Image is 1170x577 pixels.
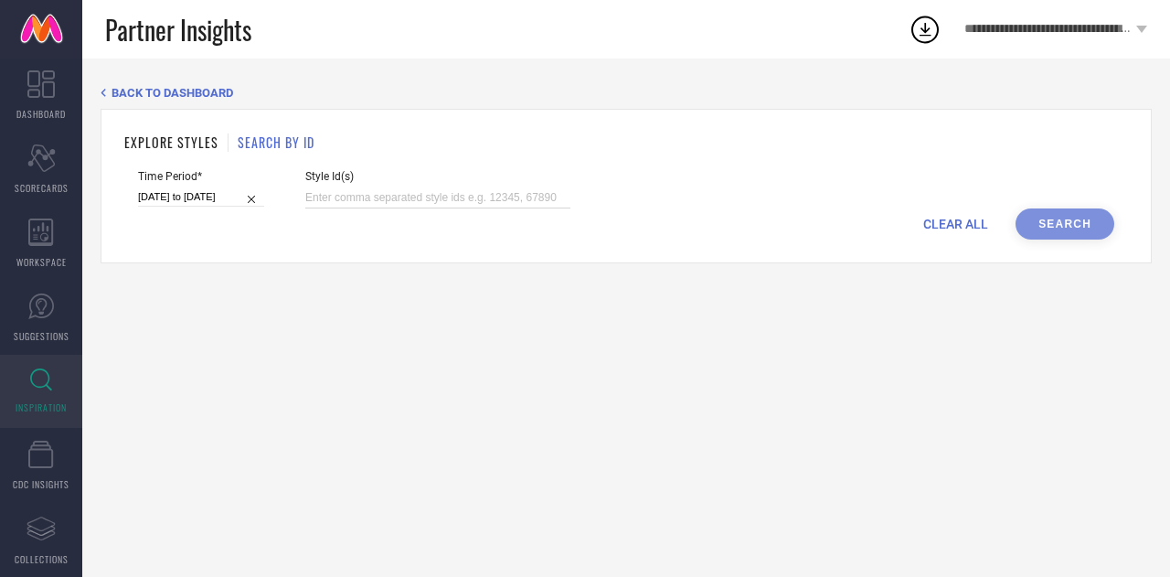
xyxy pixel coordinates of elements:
span: Time Period* [138,170,264,183]
span: INSPIRATION [16,401,67,414]
span: Style Id(s) [305,170,570,183]
span: Partner Insights [105,11,251,48]
input: Select time period [138,187,264,207]
span: WORKSPACE [16,255,67,269]
span: CLEAR ALL [923,217,988,231]
span: BACK TO DASHBOARD [112,86,233,100]
div: Back TO Dashboard [101,86,1152,100]
h1: EXPLORE STYLES [124,133,218,152]
span: COLLECTIONS [15,552,69,566]
input: Enter comma separated style ids e.g. 12345, 67890 [305,187,570,208]
span: DASHBOARD [16,107,66,121]
h1: SEARCH BY ID [238,133,314,152]
span: CDC INSIGHTS [13,477,69,491]
span: SUGGESTIONS [14,329,69,343]
div: Open download list [909,13,941,46]
span: SCORECARDS [15,181,69,195]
